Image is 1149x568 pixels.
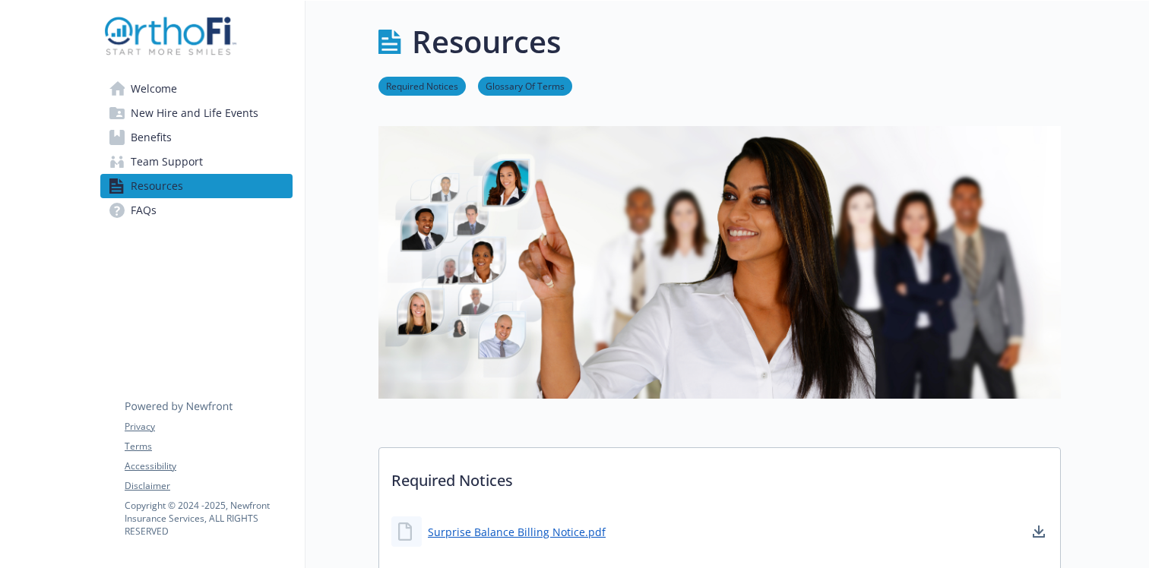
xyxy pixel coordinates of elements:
[125,459,292,473] a: Accessibility
[379,448,1060,504] p: Required Notices
[100,150,293,174] a: Team Support
[100,198,293,222] a: FAQs
[125,440,292,453] a: Terms
[100,125,293,150] a: Benefits
[100,101,293,125] a: New Hire and Life Events
[100,77,293,101] a: Welcome
[131,101,258,125] span: New Hire and Life Events
[131,150,203,174] span: Team Support
[131,174,183,198] span: Resources
[131,125,172,150] span: Benefits
[478,78,572,93] a: Glossary Of Terms
[131,198,157,222] span: FAQs
[125,420,292,434] a: Privacy
[412,19,561,65] h1: Resources
[428,524,606,540] a: Surprise Balance Billing Notice.pdf
[378,78,466,93] a: Required Notices
[125,499,292,538] p: Copyright © 2024 - 2025 , Newfront Insurance Services, ALL RIGHTS RESERVED
[100,174,293,198] a: Resources
[378,126,1061,399] img: resources page banner
[131,77,177,101] span: Welcome
[125,479,292,493] a: Disclaimer
[1030,522,1048,541] a: download document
